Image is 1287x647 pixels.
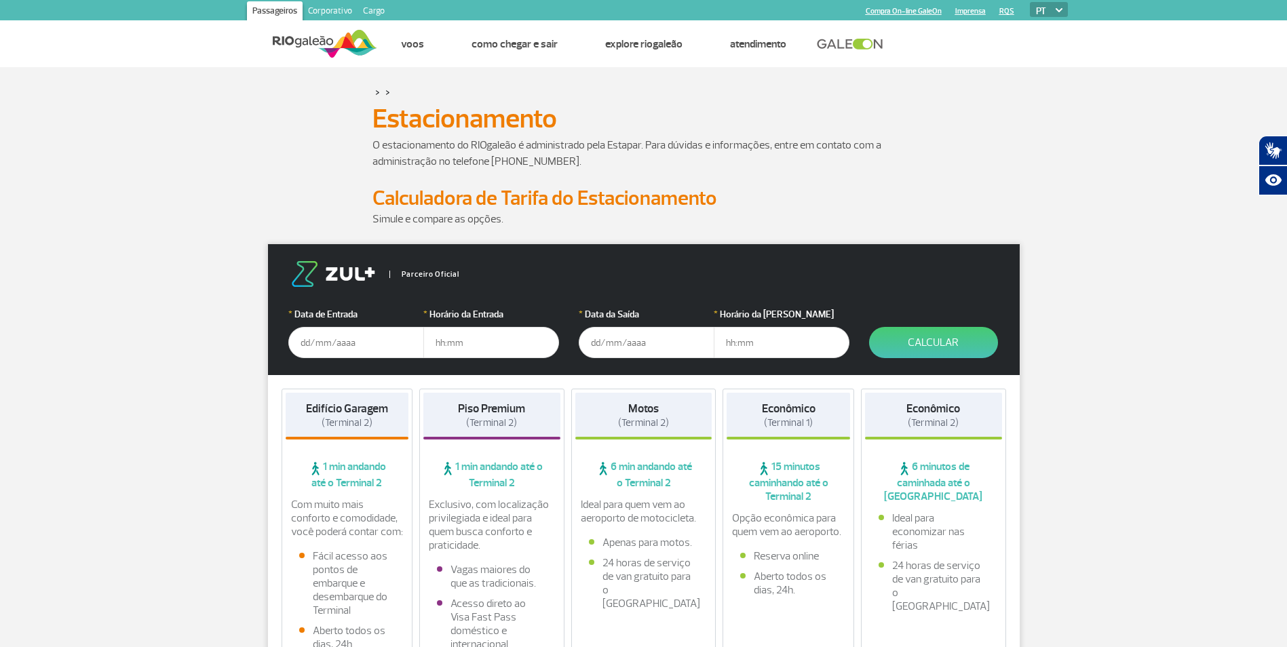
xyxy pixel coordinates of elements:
[385,84,390,100] a: >
[727,460,850,503] span: 15 minutos caminhando até o Terminal 2
[618,416,669,429] span: (Terminal 2)
[730,37,786,51] a: Atendimento
[579,327,714,358] input: dd/mm/aaaa
[306,401,388,416] strong: Edifício Garagem
[423,307,559,321] label: Horário da Entrada
[358,1,390,23] a: Cargo
[401,37,424,51] a: Voos
[865,460,1002,503] span: 6 minutos de caminhada até o [GEOGRAPHIC_DATA]
[879,559,988,613] li: 24 horas de serviço de van gratuito para o [GEOGRAPHIC_DATA]
[762,401,815,416] strong: Econômico
[303,1,358,23] a: Corporativo
[288,261,378,287] img: logo-zul.png
[605,37,683,51] a: Explore RIOgaleão
[581,498,707,525] p: Ideal para quem vem ao aeroporto de motocicleta.
[764,416,813,429] span: (Terminal 1)
[288,307,424,321] label: Data de Entrada
[589,536,699,549] li: Apenas para motos.
[955,7,986,16] a: Imprensa
[575,460,712,490] span: 6 min andando até o Terminal 2
[322,416,372,429] span: (Terminal 2)
[1259,136,1287,165] button: Abrir tradutor de língua de sinais.
[389,271,459,278] span: Parceiro Oficial
[1259,136,1287,195] div: Plugin de acessibilidade da Hand Talk.
[869,327,998,358] button: Calcular
[908,416,959,429] span: (Terminal 2)
[1259,165,1287,195] button: Abrir recursos assistivos.
[472,37,558,51] a: Como chegar e sair
[429,498,555,552] p: Exclusivo, com localização privilegiada e ideal para quem busca conforto e praticidade.
[372,137,915,170] p: O estacionamento do RIOgaleão é administrado pela Estapar. Para dúvidas e informações, entre em c...
[286,460,409,490] span: 1 min andando até o Terminal 2
[906,401,960,416] strong: Econômico
[423,327,559,358] input: hh:mm
[628,401,659,416] strong: Motos
[999,7,1014,16] a: RQS
[866,7,942,16] a: Compra On-line GaleOn
[589,556,699,610] li: 24 horas de serviço de van gratuito para o [GEOGRAPHIC_DATA]
[247,1,303,23] a: Passageiros
[372,107,915,130] h1: Estacionamento
[458,401,525,416] strong: Piso Premium
[437,563,547,590] li: Vagas maiores do que as tradicionais.
[291,498,404,538] p: Com muito mais conforto e comodidade, você poderá contar com:
[288,327,424,358] input: dd/mm/aaaa
[714,327,849,358] input: hh:mm
[714,307,849,321] label: Horário da [PERSON_NAME]
[375,84,380,100] a: >
[423,460,560,490] span: 1 min andando até o Terminal 2
[466,416,517,429] span: (Terminal 2)
[579,307,714,321] label: Data da Saída
[879,511,988,552] li: Ideal para economizar nas férias
[372,211,915,227] p: Simule e compare as opções.
[732,511,845,538] p: Opção econômica para quem vem ao aeroporto.
[740,549,837,563] li: Reserva online
[372,186,915,211] h2: Calculadora de Tarifa do Estacionamento
[299,549,396,617] li: Fácil acesso aos pontos de embarque e desembarque do Terminal
[740,570,837,597] li: Aberto todos os dias, 24h.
